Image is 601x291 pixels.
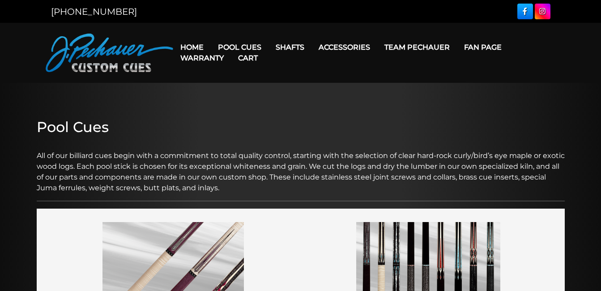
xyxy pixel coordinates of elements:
a: Team Pechauer [377,36,457,59]
a: Home [173,36,211,59]
a: Cart [231,47,265,69]
a: Shafts [269,36,311,59]
a: Accessories [311,36,377,59]
h2: Pool Cues [37,119,565,136]
img: Pechauer Custom Cues [46,34,173,72]
p: All of our billiard cues begin with a commitment to total quality control, starting with the sele... [37,140,565,193]
a: [PHONE_NUMBER] [51,6,137,17]
a: Pool Cues [211,36,269,59]
a: Warranty [173,47,231,69]
a: Fan Page [457,36,509,59]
